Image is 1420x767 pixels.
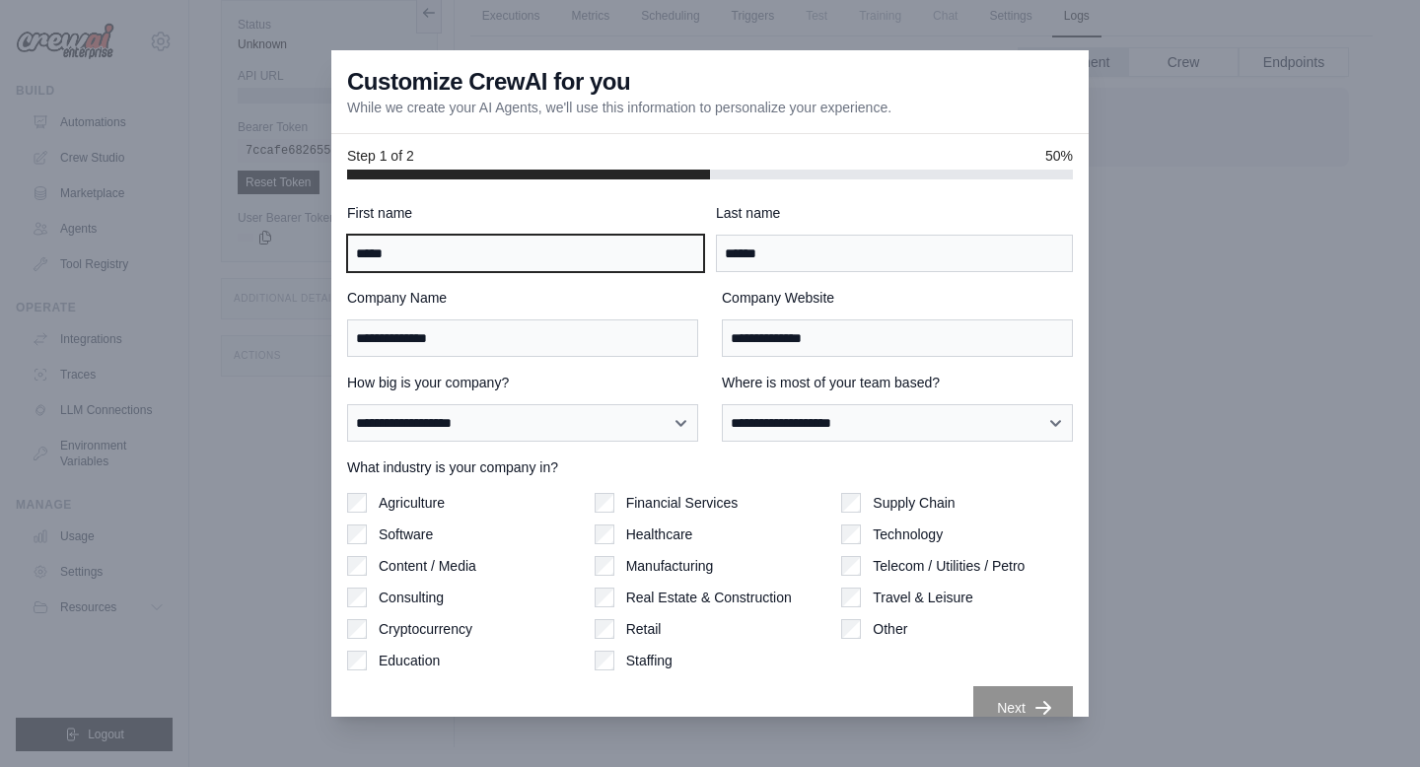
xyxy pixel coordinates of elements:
[973,686,1073,730] button: Next
[1045,146,1073,166] span: 50%
[722,373,1073,392] label: Where is most of your team based?
[379,493,445,513] label: Agriculture
[722,288,1073,308] label: Company Website
[873,588,972,607] label: Travel & Leisure
[347,203,704,223] label: First name
[873,524,943,544] label: Technology
[379,588,444,607] label: Consulting
[626,651,673,670] label: Staffing
[626,619,662,639] label: Retail
[716,203,1073,223] label: Last name
[873,556,1025,576] label: Telecom / Utilities / Petro
[379,556,476,576] label: Content / Media
[379,619,472,639] label: Cryptocurrency
[379,651,440,670] label: Education
[626,556,714,576] label: Manufacturing
[347,457,1073,477] label: What industry is your company in?
[347,66,630,98] h3: Customize CrewAI for you
[347,98,891,117] p: While we create your AI Agents, we'll use this information to personalize your experience.
[626,588,792,607] label: Real Estate & Construction
[347,146,414,166] span: Step 1 of 2
[626,493,739,513] label: Financial Services
[379,524,433,544] label: Software
[873,493,955,513] label: Supply Chain
[347,288,698,308] label: Company Name
[347,373,698,392] label: How big is your company?
[1321,672,1420,767] iframe: Chat Widget
[626,524,693,544] label: Healthcare
[873,619,907,639] label: Other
